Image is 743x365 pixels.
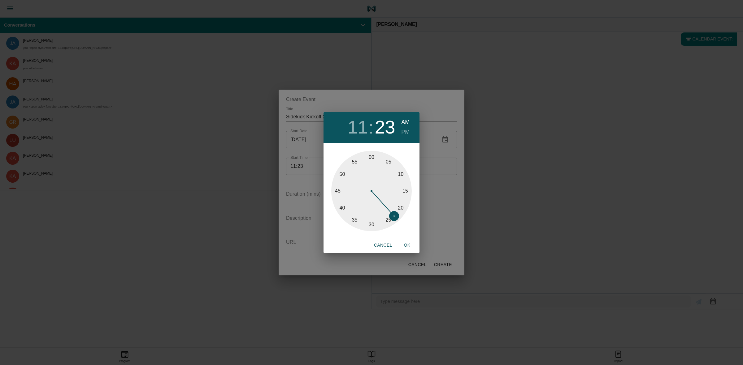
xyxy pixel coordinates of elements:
span: Cancel [374,241,392,249]
button: Cancel [371,240,395,251]
span: OK [400,241,415,249]
button: OK [397,240,417,251]
button: AM [401,117,410,127]
button: 11 [347,116,368,138]
h2: : [368,116,373,138]
button: PM [401,127,410,137]
button: 23 [375,116,395,138]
